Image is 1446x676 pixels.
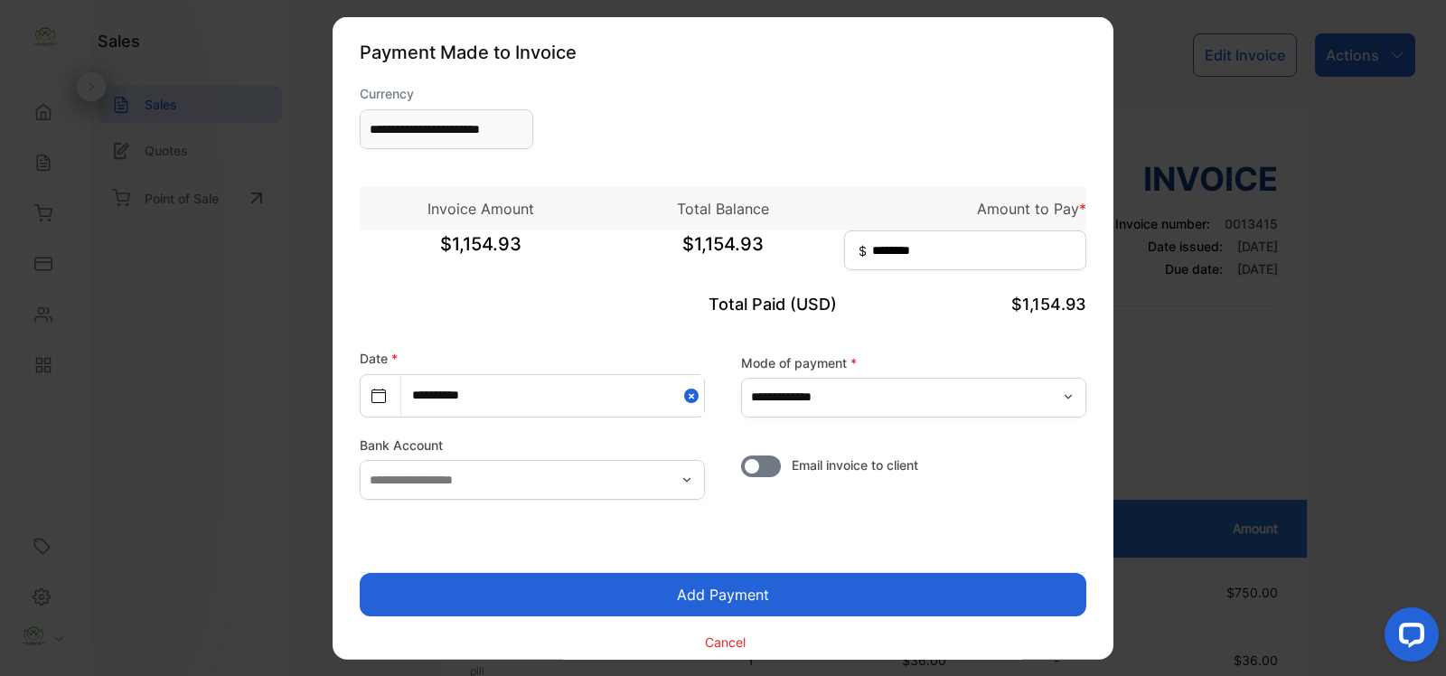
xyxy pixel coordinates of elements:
[360,198,602,220] p: Invoice Amount
[360,436,705,455] label: Bank Account
[360,351,398,366] label: Date
[602,292,844,316] p: Total Paid (USD)
[360,573,1086,616] button: Add Payment
[360,39,1086,66] p: Payment Made to Invoice
[859,241,867,260] span: $
[1011,295,1086,314] span: $1,154.93
[360,230,602,276] span: $1,154.93
[1370,600,1446,676] iframe: LiveChat chat widget
[844,198,1086,220] p: Amount to Pay
[741,352,1086,371] label: Mode of payment
[705,632,746,651] p: Cancel
[360,84,533,103] label: Currency
[684,375,704,416] button: Close
[602,198,844,220] p: Total Balance
[602,230,844,276] span: $1,154.93
[792,455,918,474] span: Email invoice to client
